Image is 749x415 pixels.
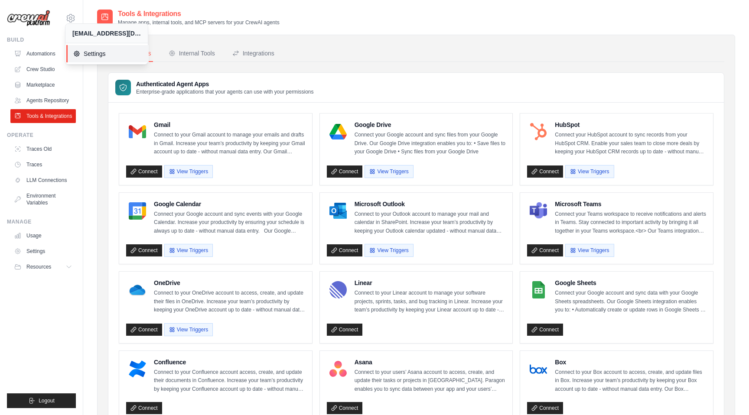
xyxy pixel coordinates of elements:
[10,173,76,187] a: LLM Connections
[530,281,547,298] img: Google Sheets Logo
[329,360,347,378] img: Asana Logo
[136,80,314,88] h3: Authenticated Agent Apps
[167,45,217,62] button: Internal Tools
[154,131,305,156] p: Connect to your Gmail account to manage your emails and drafts in Gmail. Increase your team’s pro...
[118,19,280,26] p: Manage apps, internal tools, and MCP servers for your CrewAI agents
[327,244,363,256] a: Connect
[154,120,305,129] h4: Gmail
[169,49,215,58] div: Internal Tools
[126,165,162,178] a: Connect
[129,202,146,220] img: Google Calendar Logo
[126,244,162,256] a: Connect
[555,200,706,208] h4: Microsoft Teams
[10,94,76,107] a: Agents Repository
[565,244,614,257] button: View Triggers
[530,202,547,220] img: Microsoft Teams Logo
[154,358,305,366] h4: Confluence
[164,244,213,257] button: View Triggers
[527,165,563,178] a: Connect
[355,120,506,129] h4: Google Drive
[154,368,305,394] p: Connect to your Confluence account access, create, and update their documents in Confluence. Incr...
[555,289,706,314] p: Connect your Google account and sync data with your Google Sheets spreadsheets. Our Google Sheets...
[164,165,213,178] button: View Triggers
[154,200,305,208] h4: Google Calendar
[10,62,76,76] a: Crew Studio
[555,210,706,236] p: Connect your Teams workspace to receive notifications and alerts in Teams. Stay connected to impo...
[129,281,146,298] img: OneDrive Logo
[10,260,76,274] button: Resources
[527,402,563,414] a: Connect
[355,368,506,394] p: Connect to your users’ Asana account to access, create, and update their tasks or projects in [GE...
[10,78,76,92] a: Marketplace
[231,45,276,62] button: Integrations
[66,45,149,62] a: Settings
[565,165,614,178] button: View Triggers
[232,49,274,58] div: Integrations
[355,358,506,366] h4: Asana
[355,200,506,208] h4: Microsoft Outlook
[10,229,76,243] a: Usage
[154,279,305,287] h4: OneDrive
[327,165,363,178] a: Connect
[7,393,76,408] button: Logout
[129,360,146,378] img: Confluence Logo
[555,368,706,394] p: Connect to your Box account to access, create, and update files in Box. Increase your team’s prod...
[126,402,162,414] a: Connect
[118,9,280,19] h2: Tools & Integrations
[73,49,142,58] span: Settings
[10,158,76,172] a: Traces
[555,279,706,287] h4: Google Sheets
[26,263,51,270] span: Resources
[329,202,347,220] img: Microsoft Outlook Logo
[530,360,547,378] img: Box Logo
[355,279,506,287] h4: Linear
[555,120,706,129] h4: HubSpot
[555,358,706,366] h4: Box
[555,131,706,156] p: Connect your HubSpot account to sync records from your HubSpot CRM. Enable your sales team to clo...
[10,142,76,156] a: Traces Old
[7,36,76,43] div: Build
[327,402,363,414] a: Connect
[329,123,347,140] img: Google Drive Logo
[530,123,547,140] img: HubSpot Logo
[327,324,363,336] a: Connect
[527,244,563,256] a: Connect
[7,132,76,139] div: Operate
[10,47,76,61] a: Automations
[39,397,55,404] span: Logout
[72,29,141,38] div: [EMAIL_ADDRESS][DOMAIN_NAME]
[10,109,76,123] a: Tools & Integrations
[365,165,413,178] button: View Triggers
[10,189,76,210] a: Environment Variables
[355,210,506,236] p: Connect to your Outlook account to manage your mail and calendar in SharePoint. Increase your tea...
[129,123,146,140] img: Gmail Logo
[355,289,506,314] p: Connect to your Linear account to manage your software projects, sprints, tasks, and bug tracking...
[154,210,305,236] p: Connect your Google account and sync events with your Google Calendar. Increase your productivity...
[527,324,563,336] a: Connect
[10,244,76,258] a: Settings
[355,131,506,156] p: Connect your Google account and sync files from your Google Drive. Our Google Drive integration e...
[126,324,162,336] a: Connect
[365,244,413,257] button: View Triggers
[164,323,213,336] button: View Triggers
[7,10,50,27] img: Logo
[136,88,314,95] p: Enterprise-grade applications that your agents can use with your permissions
[329,281,347,298] img: Linear Logo
[7,218,76,225] div: Manage
[154,289,305,314] p: Connect to your OneDrive account to access, create, and update their files in OneDrive. Increase ...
